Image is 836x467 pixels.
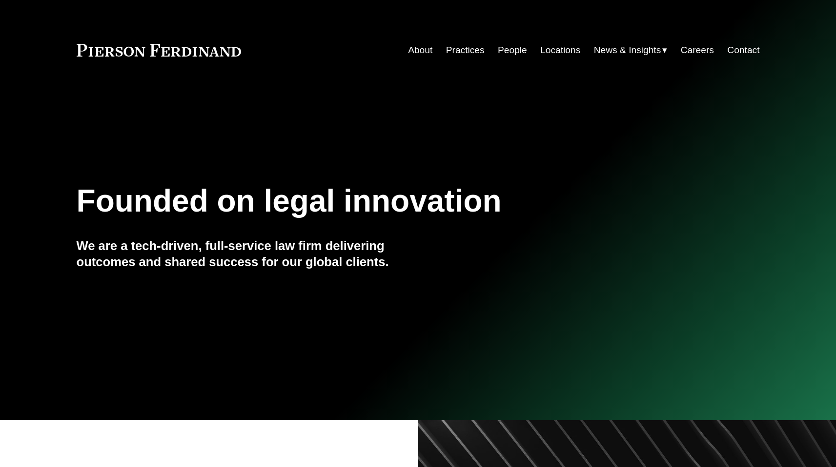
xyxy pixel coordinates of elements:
h4: We are a tech-driven, full-service law firm delivering outcomes and shared success for our global... [77,238,418,270]
a: folder dropdown [594,41,668,59]
a: People [498,41,527,59]
a: Careers [681,41,714,59]
a: Practices [446,41,485,59]
span: News & Insights [594,42,661,59]
h1: Founded on legal innovation [77,183,646,219]
a: Contact [727,41,759,59]
a: About [408,41,432,59]
a: Locations [540,41,580,59]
